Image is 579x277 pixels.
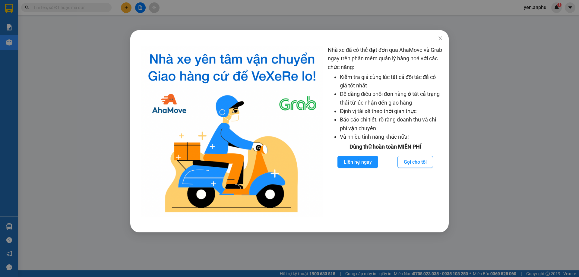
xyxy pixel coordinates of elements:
span: Liên hệ ngay [344,158,372,166]
li: Và nhiều tính năng khác nữa! [340,133,443,141]
li: Kiểm tra giá cùng lúc tất cả đối tác để có giá tốt nhất [340,73,443,90]
button: Liên hệ ngay [337,156,378,168]
div: Nhà xe đã có thể đặt đơn qua AhaMove và Grab ngay trên phần mềm quản lý hàng hoá với các chức năng: [328,46,443,217]
div: Dùng thử hoàn toàn MIỄN PHÍ [328,143,443,151]
span: Gọi cho tôi [404,158,427,166]
li: Báo cáo chi tiết, rõ ràng doanh thu và chi phí vận chuyển [340,115,443,133]
li: Định vị tài xế theo thời gian thực [340,107,443,115]
li: Dễ dàng điều phối đơn hàng ở tất cả trạng thái từ lúc nhận đến giao hàng [340,90,443,107]
span: close [438,36,443,41]
img: logo [141,46,323,217]
button: Gọi cho tôi [397,156,433,168]
button: Close [432,30,449,47]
